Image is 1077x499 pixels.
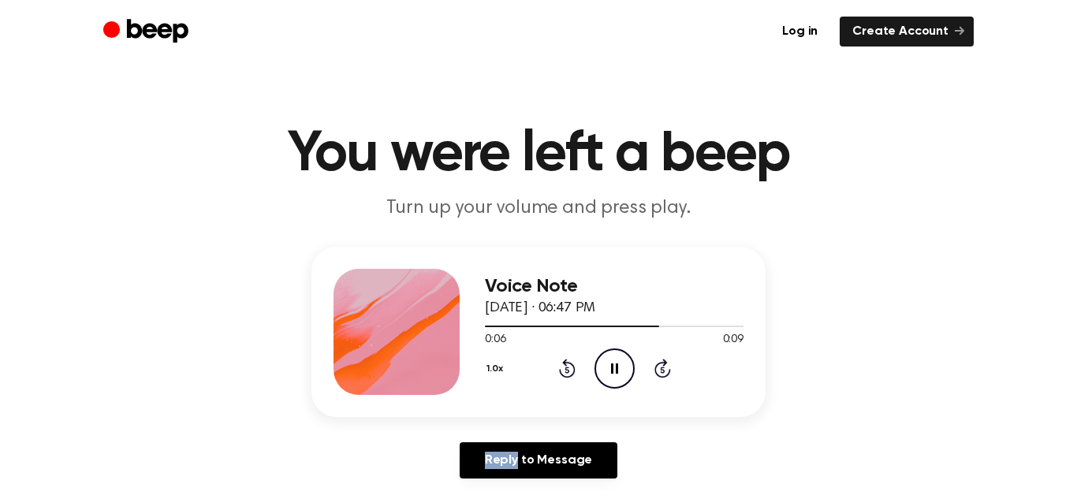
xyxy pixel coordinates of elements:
p: Turn up your volume and press play. [236,196,841,222]
span: [DATE] · 06:47 PM [485,301,595,315]
a: Create Account [840,17,974,47]
span: 0:09 [723,332,743,348]
a: Log in [770,17,830,47]
span: 0:06 [485,332,505,348]
a: Reply to Message [460,442,617,479]
a: Beep [103,17,192,47]
h1: You were left a beep [135,126,942,183]
h3: Voice Note [485,276,743,297]
button: 1.0x [485,356,509,382]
